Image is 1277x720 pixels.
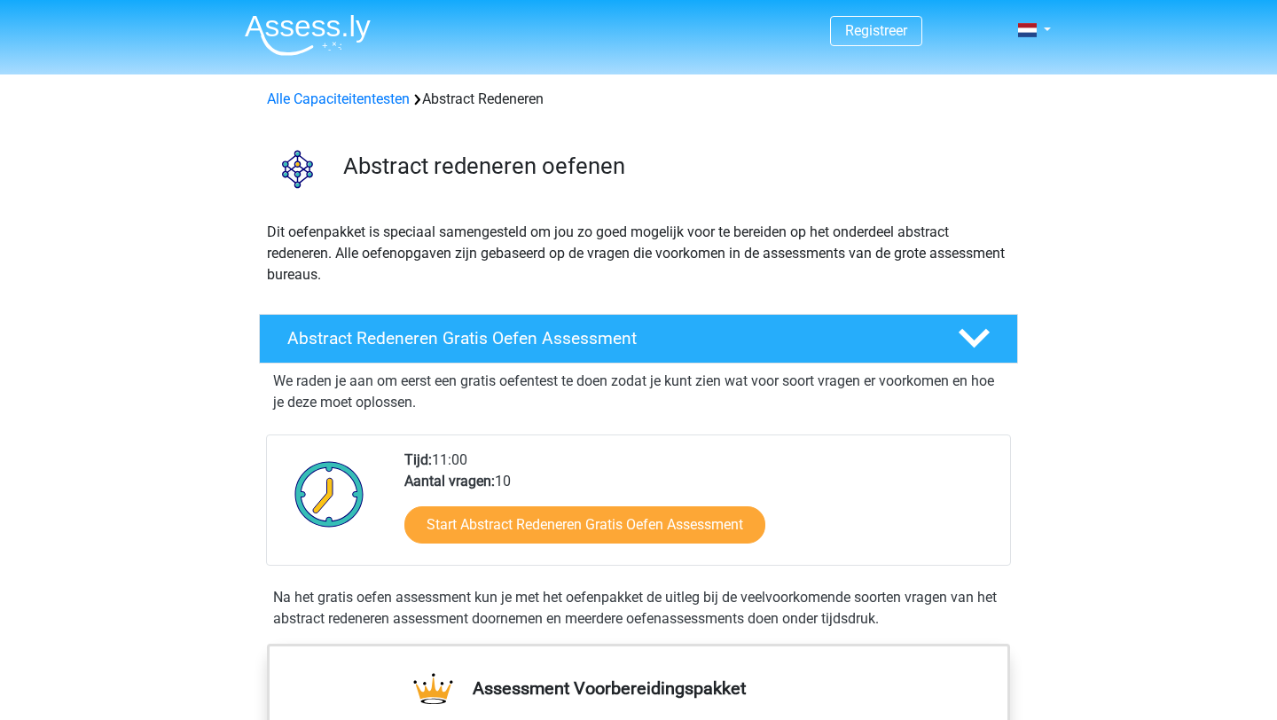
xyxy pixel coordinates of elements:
a: Start Abstract Redeneren Gratis Oefen Assessment [404,506,765,544]
b: Tijd: [404,451,432,468]
div: Na het gratis oefen assessment kun je met het oefenpakket de uitleg bij de veelvoorkomende soorte... [266,587,1011,630]
div: 11:00 10 [391,450,1009,565]
img: abstract redeneren [260,131,335,207]
p: Dit oefenpakket is speciaal samengesteld om jou zo goed mogelijk voor te bereiden op het onderdee... [267,222,1010,286]
img: Klok [285,450,374,538]
p: We raden je aan om eerst een gratis oefentest te doen zodat je kunt zien wat voor soort vragen er... [273,371,1004,413]
img: Assessly [245,14,371,56]
a: Alle Capaciteitentesten [267,90,410,107]
b: Aantal vragen: [404,473,495,489]
h4: Abstract Redeneren Gratis Oefen Assessment [287,328,929,348]
div: Abstract Redeneren [260,89,1017,110]
a: Registreer [845,22,907,39]
h3: Abstract redeneren oefenen [343,153,1004,180]
a: Abstract Redeneren Gratis Oefen Assessment [252,314,1025,364]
